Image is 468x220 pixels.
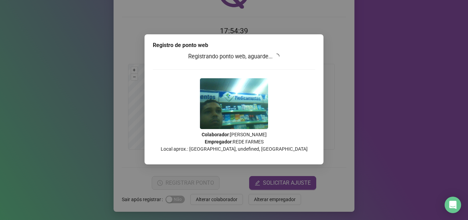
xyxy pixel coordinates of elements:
[200,78,268,129] img: 2Q==
[273,53,280,60] span: loading
[153,131,315,153] p: : [PERSON_NAME] : REDE FARMES Local aprox.: [GEOGRAPHIC_DATA], undefined, [GEOGRAPHIC_DATA]
[153,41,315,49] div: Registro de ponto web
[202,132,229,137] strong: Colaborador
[445,197,461,213] div: Open Intercom Messenger
[153,52,315,61] h3: Registrando ponto web, aguarde...
[205,139,232,144] strong: Empregador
